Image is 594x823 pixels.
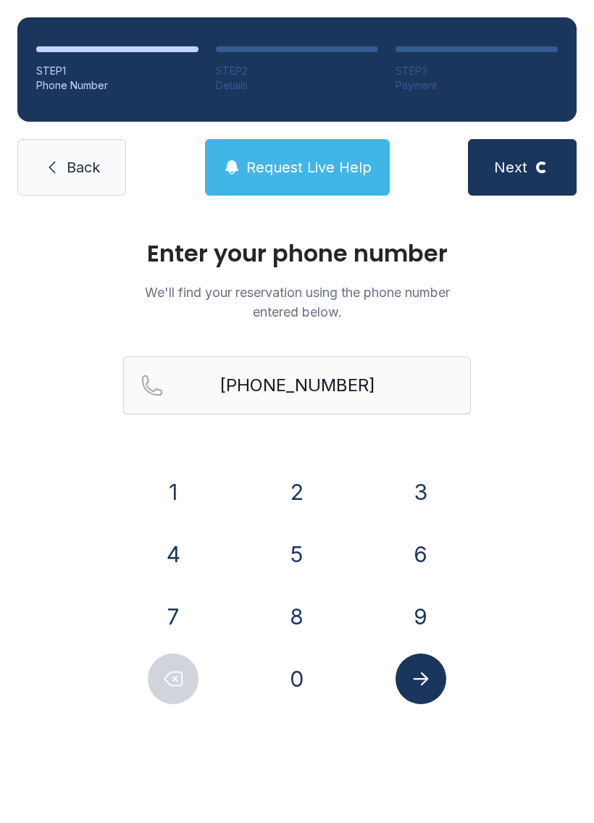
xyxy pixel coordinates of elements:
[123,283,471,322] p: We'll find your reservation using the phone number entered below.
[396,653,446,704] button: Submit lookup form
[148,467,198,517] button: 1
[396,591,446,642] button: 9
[67,157,100,177] span: Back
[396,529,446,580] button: 6
[272,467,322,517] button: 2
[216,64,378,78] div: STEP 2
[272,529,322,580] button: 5
[272,591,322,642] button: 8
[246,157,372,177] span: Request Live Help
[396,467,446,517] button: 3
[36,78,198,93] div: Phone Number
[123,242,471,265] h1: Enter your phone number
[148,529,198,580] button: 4
[396,64,558,78] div: STEP 3
[396,78,558,93] div: Payment
[494,157,527,177] span: Next
[148,591,198,642] button: 7
[216,78,378,93] div: Details
[123,356,471,414] input: Reservation phone number
[36,64,198,78] div: STEP 1
[148,653,198,704] button: Delete number
[272,653,322,704] button: 0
